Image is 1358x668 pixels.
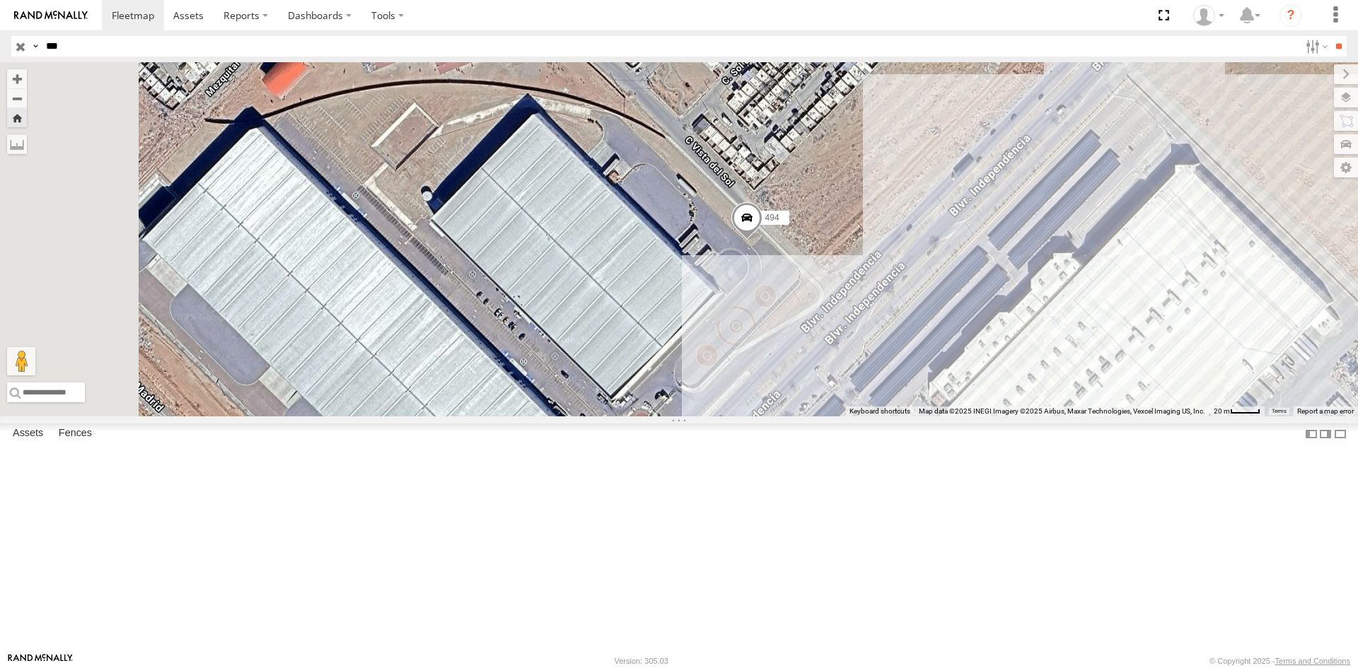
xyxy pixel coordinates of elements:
[1209,657,1350,665] div: © Copyright 2025 -
[8,654,73,668] a: Visit our Website
[1300,36,1330,57] label: Search Filter Options
[7,347,35,375] button: Drag Pegman onto the map to open Street View
[30,36,41,57] label: Search Query
[7,108,27,127] button: Zoom Home
[1297,407,1354,415] a: Report a map error
[1334,158,1358,177] label: Map Settings
[6,424,50,444] label: Assets
[7,69,27,88] button: Zoom in
[1188,5,1229,26] div: Roberto Garcia
[1279,4,1302,27] i: ?
[1333,423,1347,444] label: Hide Summary Table
[1318,423,1333,444] label: Dock Summary Table to the Right
[849,406,910,416] button: Keyboard shortcuts
[1214,407,1230,415] span: 20 m
[1272,409,1287,414] a: Terms
[919,407,1205,415] span: Map data ©2025 INEGI Imagery ©2025 Airbus, Maxar Technologies, Vexcel Imaging US, Inc.
[765,213,779,223] span: 494
[1304,423,1318,444] label: Dock Summary Table to the Left
[615,657,668,665] div: Version: 305.03
[52,424,99,444] label: Fences
[14,11,88,20] img: rand-logo.svg
[7,134,27,154] label: Measure
[7,88,27,108] button: Zoom out
[1209,406,1265,416] button: Map Scale: 20 m per 39 pixels
[1275,657,1350,665] a: Terms and Conditions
